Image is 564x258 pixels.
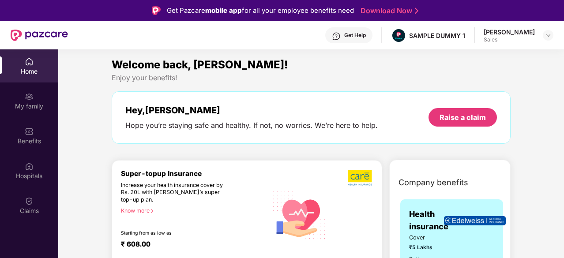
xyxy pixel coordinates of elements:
[152,6,161,15] img: Logo
[268,182,331,246] img: svg+xml;base64,PHN2ZyB4bWxucz0iaHR0cDovL3d3dy53My5vcmcvMjAwMC9zdmciIHhtbG5zOnhsaW5rPSJodHRwOi8vd3...
[150,209,154,213] span: right
[25,57,34,66] img: svg+xml;base64,PHN2ZyBpZD0iSG9tZSIgeG1sbnM9Imh0dHA6Ly93d3cudzMub3JnLzIwMDAvc3ZnIiB3aWR0aD0iMjAiIG...
[484,28,535,36] div: [PERSON_NAME]
[332,32,341,41] img: svg+xml;base64,PHN2ZyBpZD0iSGVscC0zMngzMiIgeG1sbnM9Imh0dHA6Ly93d3cudzMub3JnLzIwMDAvc3ZnIiB3aWR0aD...
[399,176,468,189] span: Company benefits
[25,197,34,206] img: svg+xml;base64,PHN2ZyBpZD0iQ2xhaW0iIHhtbG5zPSJodHRwOi8vd3d3LnczLm9yZy8yMDAwL3N2ZyIgd2lkdGg9IjIwIi...
[112,73,511,82] div: Enjoy your benefits!
[409,233,441,242] span: Cover
[121,240,259,251] div: ₹ 608.00
[167,5,354,16] div: Get Pazcare for all your employee benefits need
[11,30,68,41] img: New Pazcare Logo
[444,216,506,225] img: insurerLogo
[545,32,552,39] img: svg+xml;base64,PHN2ZyBpZD0iRHJvcGRvd24tMzJ4MzIiIHhtbG5zPSJodHRwOi8vd3d3LnczLm9yZy8yMDAwL3N2ZyIgd2...
[121,230,230,236] div: Starting from as low as
[344,32,366,39] div: Get Help
[440,112,486,122] div: Raise a claim
[415,6,418,15] img: Stroke
[125,105,378,116] div: Hey, [PERSON_NAME]
[25,162,34,171] img: svg+xml;base64,PHN2ZyBpZD0iSG9zcGl0YWxzIiB4bWxucz0iaHR0cDovL3d3dy53My5vcmcvMjAwMC9zdmciIHdpZHRoPS...
[484,36,535,43] div: Sales
[121,207,263,213] div: Know more
[409,31,465,40] div: SAMPLE DUMMY 1
[25,127,34,136] img: svg+xml;base64,PHN2ZyBpZD0iQmVuZWZpdHMiIHhtbG5zPSJodHRwOi8vd3d3LnczLm9yZy8yMDAwL3N2ZyIgd2lkdGg9Ij...
[121,182,230,204] div: Increase your health insurance cover by Rs. 20L with [PERSON_NAME]’s super top-up plan.
[125,121,378,130] div: Hope you’re staying safe and healthy. If not, no worries. We’re here to help.
[121,169,268,178] div: Super-topup Insurance
[348,169,373,186] img: b5dec4f62d2307b9de63beb79f102df3.png
[205,6,242,15] strong: mobile app
[112,58,288,71] span: Welcome back, [PERSON_NAME]!
[361,6,416,15] a: Download Now
[409,208,448,233] span: Health insurance
[409,243,441,252] span: ₹5 Lakhs
[25,92,34,101] img: svg+xml;base64,PHN2ZyB3aWR0aD0iMjAiIGhlaWdodD0iMjAiIHZpZXdCb3g9IjAgMCAyMCAyMCIgZmlsbD0ibm9uZSIgeG...
[392,29,405,42] img: Pazcare_Alternative_logo-01-01.png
